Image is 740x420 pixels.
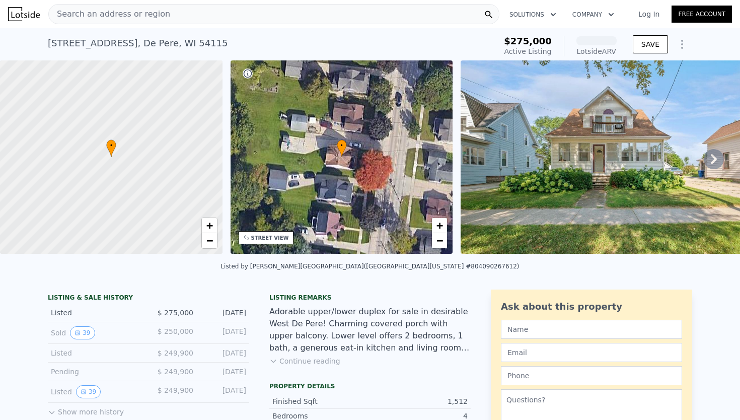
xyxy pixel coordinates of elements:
[201,326,246,339] div: [DATE]
[432,218,447,233] a: Zoom in
[206,234,212,247] span: −
[633,35,668,53] button: SAVE
[564,6,622,24] button: Company
[269,294,471,302] div: Listing remarks
[8,7,40,21] img: Lotside
[48,294,249,304] div: LISTING & SALE HISTORY
[201,367,246,377] div: [DATE]
[51,348,140,358] div: Listed
[51,308,140,318] div: Listed
[672,34,692,54] button: Show Options
[504,36,552,46] span: $275,000
[672,6,732,23] a: Free Account
[436,219,443,232] span: +
[501,320,682,339] input: Name
[269,306,471,354] div: Adorable upper/lower duplex for sale in desirable West De Pere! Charming covered porch with upper...
[70,326,95,339] button: View historical data
[337,141,347,150] span: •
[201,348,246,358] div: [DATE]
[576,46,617,56] div: Lotside ARV
[501,343,682,362] input: Email
[626,9,672,19] a: Log In
[201,308,246,318] div: [DATE]
[158,386,193,394] span: $ 249,900
[76,385,101,398] button: View historical data
[48,403,124,417] button: Show more history
[436,234,443,247] span: −
[432,233,447,248] a: Zoom out
[106,139,116,157] div: •
[501,6,564,24] button: Solutions
[251,234,289,242] div: STREET VIEW
[269,382,471,390] div: Property details
[201,385,246,398] div: [DATE]
[206,219,212,232] span: +
[158,368,193,376] span: $ 249,900
[504,47,552,55] span: Active Listing
[49,8,170,20] span: Search an address or region
[501,366,682,385] input: Phone
[51,385,140,398] div: Listed
[51,367,140,377] div: Pending
[158,349,193,357] span: $ 249,900
[272,396,370,406] div: Finished Sqft
[337,139,347,157] div: •
[202,233,217,248] a: Zoom out
[158,309,193,317] span: $ 275,000
[202,218,217,233] a: Zoom in
[106,141,116,150] span: •
[501,300,682,314] div: Ask about this property
[269,356,340,366] button: Continue reading
[158,327,193,335] span: $ 250,000
[51,326,140,339] div: Sold
[48,36,228,50] div: [STREET_ADDRESS] , De Pere , WI 54115
[370,396,468,406] div: 1,512
[220,263,519,270] div: Listed by [PERSON_NAME][GEOGRAPHIC_DATA] ([GEOGRAPHIC_DATA][US_STATE] #804090267612)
